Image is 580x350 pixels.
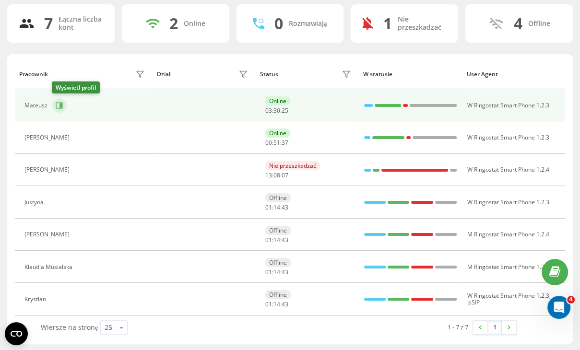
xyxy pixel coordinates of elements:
[282,236,288,244] span: 43
[24,134,72,141] div: [PERSON_NAME]
[184,20,205,28] div: Online
[274,14,283,33] div: 0
[265,172,288,179] div: : :
[273,300,280,308] span: 14
[467,292,549,300] span: W Ringostat Smart Phone 1.2.3
[24,166,72,173] div: [PERSON_NAME]
[265,269,288,276] div: : :
[363,71,457,78] div: W statusie
[282,300,288,308] span: 43
[52,82,100,93] div: Wyświetl profil
[265,193,291,202] div: Offline
[273,268,280,276] span: 14
[467,230,549,238] span: M Ringostat Smart Phone 1.2.4
[169,14,178,33] div: 2
[282,139,288,147] span: 37
[487,321,502,334] a: 1
[467,165,549,174] span: W Ringostat Smart Phone 1.2.4
[273,236,280,244] span: 14
[448,322,468,332] div: 1 - 7 z 7
[260,71,278,78] div: Status
[383,14,391,33] div: 1
[265,226,291,235] div: Offline
[24,102,50,109] div: Mateusz
[282,171,288,179] span: 07
[265,290,291,299] div: Offline
[467,298,480,306] span: JsSIP
[24,199,46,206] div: Justyna
[273,106,280,115] span: 30
[273,203,280,211] span: 14
[265,161,320,170] div: Nie przeszkadzać
[5,322,28,345] button: Open CMP widget
[265,107,288,114] div: : :
[265,140,288,146] div: : :
[265,301,288,308] div: : :
[44,14,53,33] div: 7
[273,139,280,147] span: 51
[265,106,272,115] span: 03
[288,20,327,28] div: Rozmawiają
[265,204,288,211] div: : :
[467,101,549,109] span: W Ringostat Smart Phone 1.2.3
[528,20,550,28] div: Offline
[265,237,288,244] div: : :
[282,268,288,276] span: 43
[397,15,447,32] div: Nie przeszkadzać
[265,128,290,138] div: Online
[265,258,291,267] div: Offline
[273,171,280,179] span: 08
[265,171,272,179] span: 13
[19,71,48,78] div: Pracownik
[265,300,272,308] span: 01
[265,268,272,276] span: 01
[567,296,575,303] span: 4
[265,203,272,211] span: 01
[467,263,549,271] span: M Ringostat Smart Phone 1.2.4
[105,323,112,332] div: 25
[265,96,290,105] div: Online
[282,106,288,115] span: 25
[547,296,570,319] iframe: Intercom live chat
[157,71,170,78] div: Dział
[24,231,72,238] div: [PERSON_NAME]
[265,139,272,147] span: 00
[24,264,75,270] div: Klaudia Musialska
[467,198,549,206] span: W Ringostat Smart Phone 1.2.3
[24,296,48,303] div: Krystian
[282,203,288,211] span: 43
[467,133,549,141] span: W Ringostat Smart Phone 1.2.3
[514,14,522,33] div: 4
[41,323,98,332] span: Wiersze na stronę
[265,236,272,244] span: 01
[466,71,560,78] div: User Agent
[59,15,103,32] div: Łączna liczba kont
